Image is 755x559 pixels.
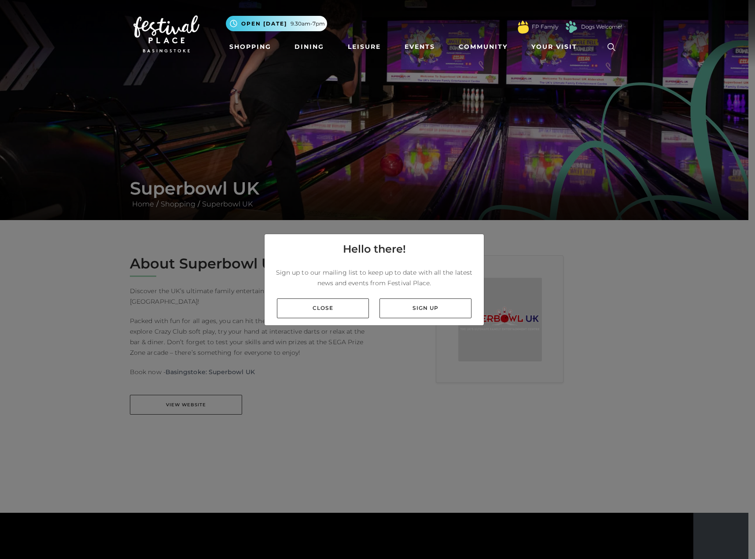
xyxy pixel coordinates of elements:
a: Sign up [379,298,471,318]
a: FP Family [532,23,558,31]
a: Events [401,39,438,55]
a: Your Visit [528,39,585,55]
a: Dining [291,39,328,55]
a: Dogs Welcome! [581,23,622,31]
button: Open [DATE] 9.30am-7pm [226,16,327,31]
p: Sign up to our mailing list to keep up to date with all the latest news and events from Festival ... [272,267,477,288]
img: Festival Place Logo [133,15,199,52]
span: Open [DATE] [241,20,287,28]
a: Leisure [344,39,384,55]
a: Close [277,298,369,318]
span: Your Visit [531,42,577,51]
a: Shopping [226,39,275,55]
a: Community [455,39,511,55]
h4: Hello there! [343,241,406,257]
span: 9.30am-7pm [291,20,325,28]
